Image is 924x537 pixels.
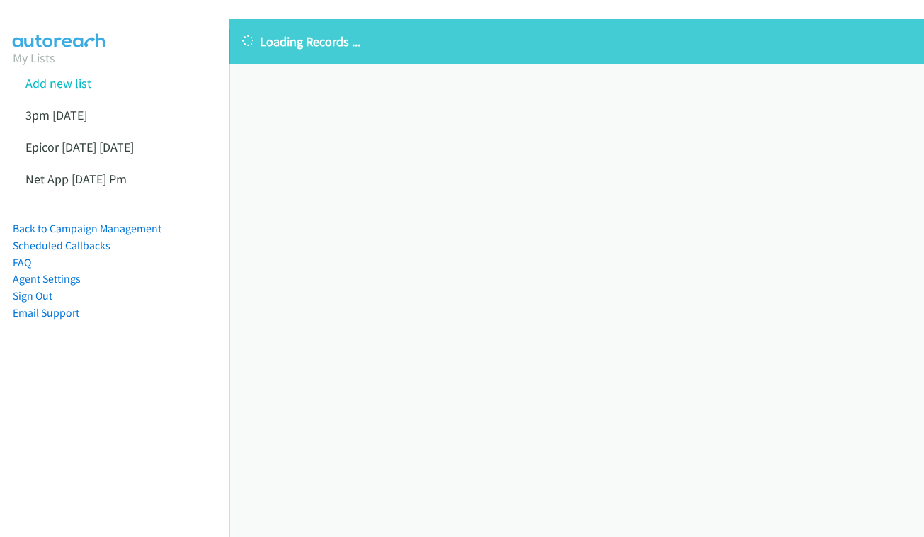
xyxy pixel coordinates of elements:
a: Sign Out [13,289,52,303]
a: FAQ [13,256,31,269]
a: Add new list [25,75,91,91]
a: Scheduled Callbacks [13,239,110,252]
a: Agent Settings [13,272,81,286]
a: Epicor [DATE] [DATE] [25,139,134,155]
a: My Lists [13,50,55,66]
a: Back to Campaign Management [13,222,161,235]
p: Loading Records ... [242,32,911,51]
a: 3pm [DATE] [25,107,87,123]
a: Net App [DATE] Pm [25,171,127,187]
a: Email Support [13,306,79,320]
